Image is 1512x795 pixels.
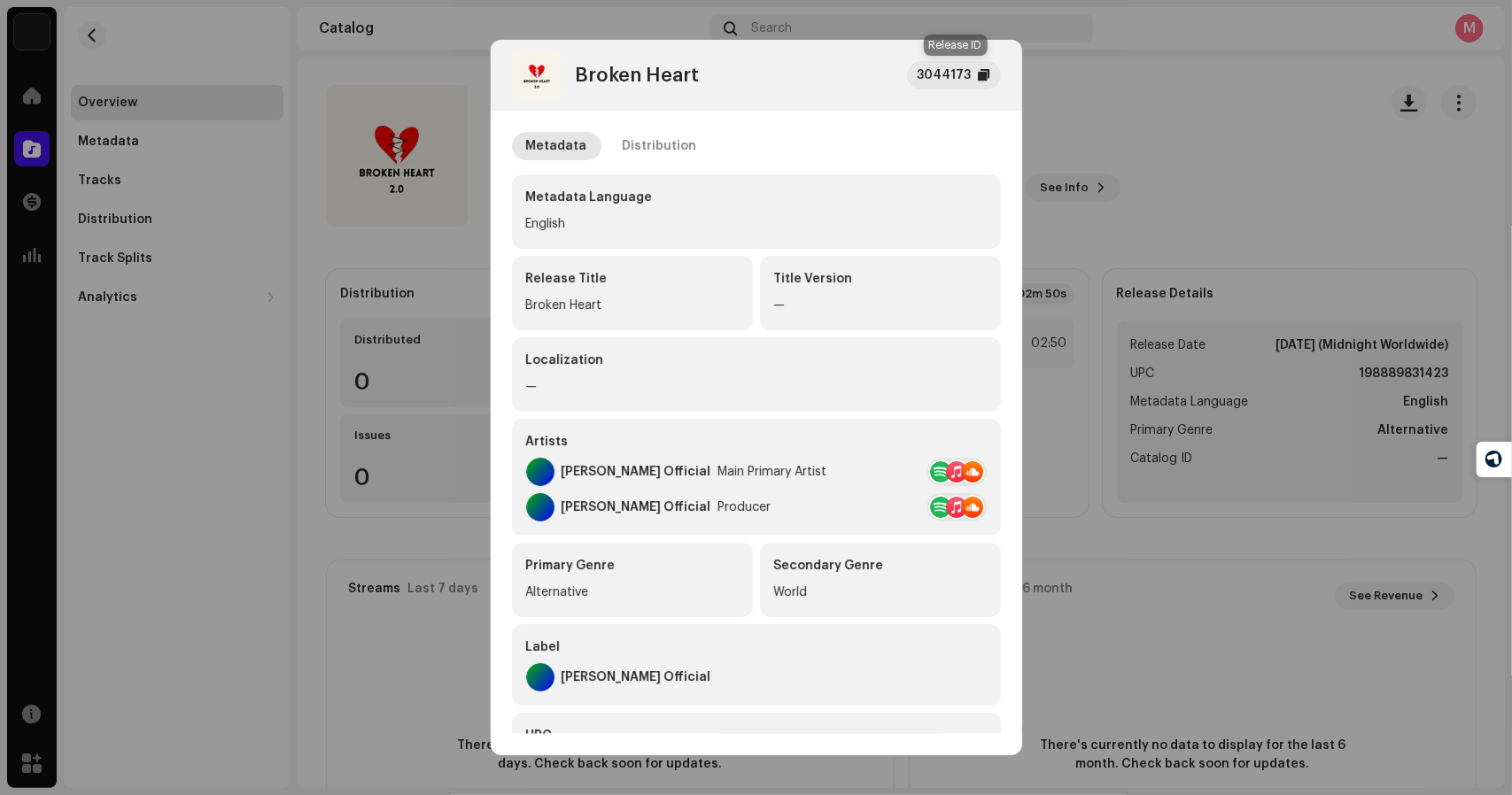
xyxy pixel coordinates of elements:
[562,465,711,479] div: [PERSON_NAME] Official
[526,557,739,575] div: Primary Genre
[774,270,987,288] div: Title Version
[526,213,987,235] div: English
[526,132,587,160] div: Metadata
[623,132,697,160] div: Distribution
[526,582,739,603] div: Alternative
[526,295,739,316] div: Broken Heart
[774,582,987,603] div: World
[512,50,562,100] img: 9e65bfbb-7be7-40ed-93be-252c45cfc1b2
[526,376,987,397] div: —
[526,351,987,369] div: Localization
[526,433,987,451] div: Artists
[718,500,772,514] div: Producer
[774,295,987,316] div: —
[526,189,987,206] div: Metadata Language
[526,638,987,656] div: Label
[526,727,987,745] div: UPC
[526,270,739,288] div: Release Title
[918,65,972,86] div: 3044173
[562,670,711,684] div: [PERSON_NAME] Official
[562,500,711,514] div: [PERSON_NAME] Official
[576,65,700,86] div: Broken Heart
[718,465,827,479] div: Main Primary Artist
[774,557,987,575] div: Secondary Genre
